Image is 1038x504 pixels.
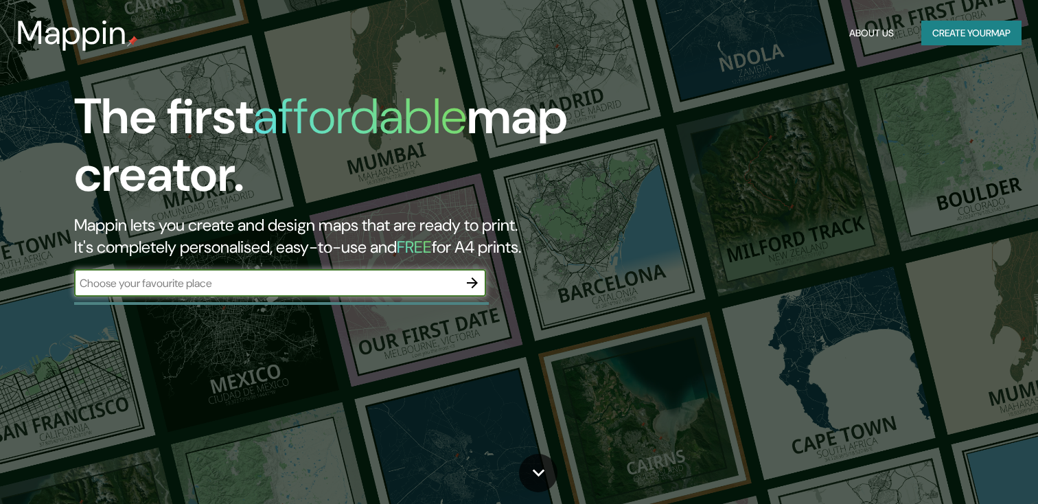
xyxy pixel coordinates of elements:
h5: FREE [397,236,432,257]
h3: Mappin [16,14,127,52]
button: About Us [844,21,899,46]
input: Choose your favourite place [74,275,459,291]
h1: The first map creator. [74,88,593,214]
button: Create yourmap [921,21,1022,46]
h1: affordable [253,84,467,148]
h2: Mappin lets you create and design maps that are ready to print. It's completely personalised, eas... [74,214,593,258]
img: mappin-pin [127,36,138,47]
